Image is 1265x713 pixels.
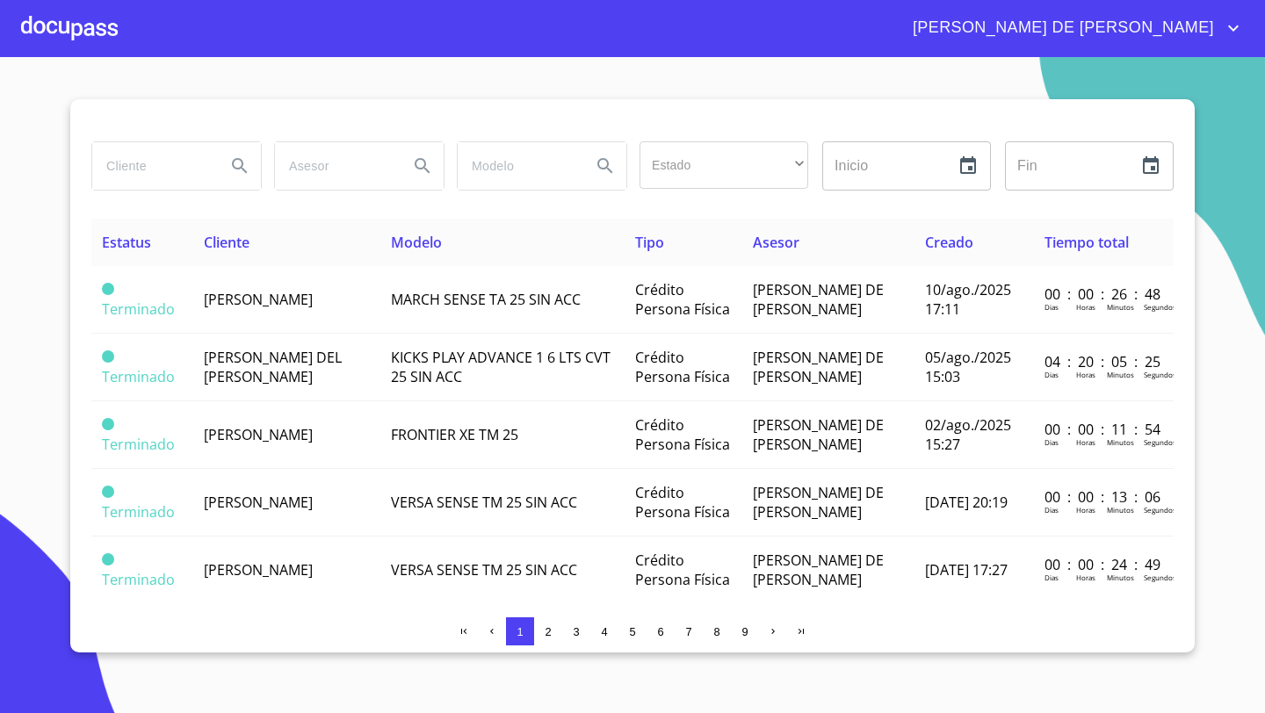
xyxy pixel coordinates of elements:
[925,348,1011,386] span: 05/ago./2025 15:03
[753,280,884,319] span: [PERSON_NAME] DE [PERSON_NAME]
[1045,284,1163,304] p: 00 : 00 : 26 : 48
[1144,505,1176,515] p: Segundos
[1144,302,1176,312] p: Segundos
[584,145,626,187] button: Search
[601,625,607,638] span: 4
[635,348,730,386] span: Crédito Persona Física
[753,348,884,386] span: [PERSON_NAME] DE [PERSON_NAME]
[635,483,730,522] span: Crédito Persona Física
[1144,370,1176,379] p: Segundos
[685,625,691,638] span: 7
[1045,370,1059,379] p: Dias
[102,435,175,454] span: Terminado
[506,617,534,645] button: 1
[1076,505,1095,515] p: Horas
[1107,370,1134,379] p: Minutos
[534,617,562,645] button: 2
[204,290,313,309] span: [PERSON_NAME]
[1045,420,1163,439] p: 00 : 00 : 11 : 54
[640,141,808,189] div: ​
[753,233,799,252] span: Asesor
[102,350,114,363] span: Terminado
[629,625,635,638] span: 5
[647,617,675,645] button: 6
[900,14,1244,42] button: account of current user
[1045,437,1059,447] p: Dias
[1045,505,1059,515] p: Dias
[741,625,748,638] span: 9
[925,560,1008,580] span: [DATE] 17:27
[92,142,212,190] input: search
[1107,437,1134,447] p: Minutos
[219,145,261,187] button: Search
[713,625,719,638] span: 8
[391,560,577,580] span: VERSA SENSE TM 25 SIN ACC
[562,617,590,645] button: 3
[925,280,1011,319] span: 10/ago./2025 17:11
[102,553,114,565] span: Terminado
[1076,573,1095,582] p: Horas
[102,502,175,522] span: Terminado
[102,418,114,430] span: Terminado
[1045,302,1059,312] p: Dias
[1107,302,1134,312] p: Minutos
[102,486,114,498] span: Terminado
[1045,573,1059,582] p: Dias
[102,570,175,589] span: Terminado
[204,348,342,386] span: [PERSON_NAME] DEL [PERSON_NAME]
[545,625,551,638] span: 2
[204,425,313,444] span: [PERSON_NAME]
[204,233,249,252] span: Cliente
[1045,487,1163,507] p: 00 : 00 : 13 : 06
[391,425,518,444] span: FRONTIER XE TM 25
[1107,505,1134,515] p: Minutos
[204,493,313,512] span: [PERSON_NAME]
[391,493,577,512] span: VERSA SENSE TM 25 SIN ACC
[635,280,730,319] span: Crédito Persona Física
[391,290,581,309] span: MARCH SENSE TA 25 SIN ACC
[590,617,618,645] button: 4
[1045,352,1163,371] p: 04 : 20 : 05 : 25
[517,625,523,638] span: 1
[1144,573,1176,582] p: Segundos
[1107,573,1134,582] p: Minutos
[275,142,394,190] input: search
[391,233,442,252] span: Modelo
[102,283,114,295] span: Terminado
[925,415,1011,454] span: 02/ago./2025 15:27
[102,233,151,252] span: Estatus
[401,145,444,187] button: Search
[675,617,703,645] button: 7
[391,348,611,386] span: KICKS PLAY ADVANCE 1 6 LTS CVT 25 SIN ACC
[657,625,663,638] span: 6
[618,617,647,645] button: 5
[753,415,884,454] span: [PERSON_NAME] DE [PERSON_NAME]
[635,551,730,589] span: Crédito Persona Física
[703,617,731,645] button: 8
[573,625,579,638] span: 3
[1076,437,1095,447] p: Horas
[635,233,664,252] span: Tipo
[635,415,730,454] span: Crédito Persona Física
[1045,233,1129,252] span: Tiempo total
[925,493,1008,512] span: [DATE] 20:19
[900,14,1223,42] span: [PERSON_NAME] DE [PERSON_NAME]
[1076,302,1095,312] p: Horas
[458,142,577,190] input: search
[1076,370,1095,379] p: Horas
[102,367,175,386] span: Terminado
[731,617,759,645] button: 9
[753,483,884,522] span: [PERSON_NAME] DE [PERSON_NAME]
[102,299,175,319] span: Terminado
[753,551,884,589] span: [PERSON_NAME] DE [PERSON_NAME]
[1144,437,1176,447] p: Segundos
[925,233,973,252] span: Creado
[1045,555,1163,574] p: 00 : 00 : 24 : 49
[204,560,313,580] span: [PERSON_NAME]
